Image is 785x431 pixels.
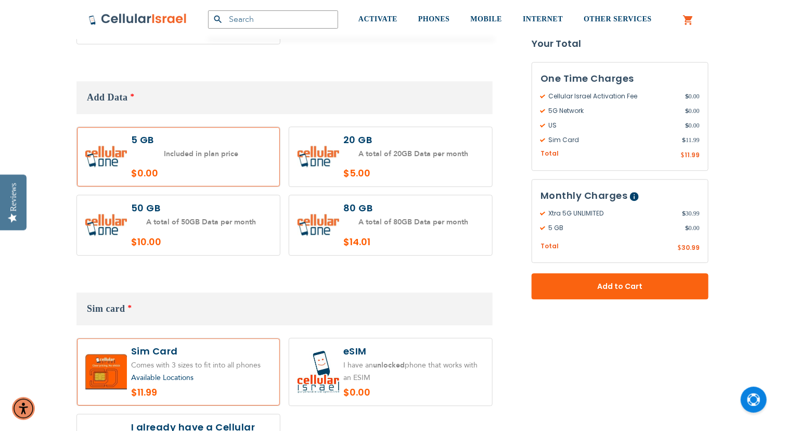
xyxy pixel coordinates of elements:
[685,224,689,233] span: $
[541,121,685,131] span: US
[685,92,689,102] span: $
[541,209,682,219] span: Xtra 5G UNLIMITED
[682,209,700,219] span: 30.99
[541,242,559,252] span: Total
[681,244,700,252] span: 30.99
[523,15,563,23] span: INTERNET
[630,193,639,201] span: Help
[88,13,187,26] img: Cellular Israel Logo
[471,15,503,23] span: MOBILE
[682,209,686,219] span: $
[87,92,128,103] span: Add Data
[208,10,338,29] input: Search
[541,71,700,87] h3: One Time Charges
[685,107,700,116] span: 0.00
[685,107,689,116] span: $
[541,136,682,145] span: Sim Card
[685,92,700,102] span: 0.00
[685,151,700,160] span: 11.99
[131,373,194,383] a: Available Locations
[87,303,125,314] span: Sim card
[9,183,18,211] div: Reviews
[541,224,685,233] span: 5 GB
[532,36,709,52] strong: Your Total
[584,15,652,23] span: OTHER SERVICES
[358,15,397,23] span: ACTIVATE
[12,397,35,420] div: Accessibility Menu
[685,224,700,233] span: 0.00
[566,282,674,293] span: Add to Cart
[680,151,685,161] span: $
[541,149,559,159] span: Total
[682,136,686,145] span: $
[418,15,450,23] span: PHONES
[541,92,685,102] span: Cellular Israel Activation Fee
[685,121,700,131] span: 0.00
[677,244,681,253] span: $
[682,136,700,145] span: 11.99
[532,274,709,300] button: Add to Cart
[541,189,628,202] span: Monthly Charges
[685,121,689,131] span: $
[541,107,685,116] span: 5G Network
